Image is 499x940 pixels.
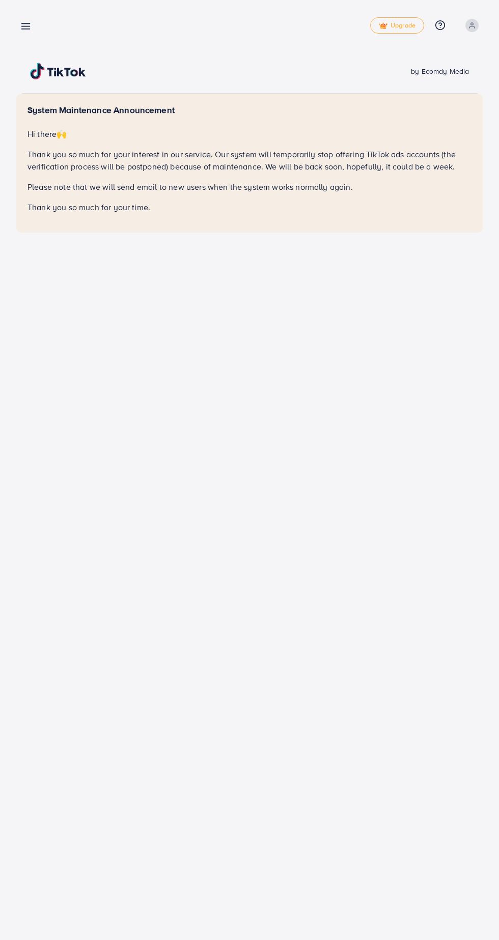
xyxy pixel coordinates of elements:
[379,22,387,30] img: tick
[27,181,472,193] p: Please note that we will send email to new users when the system works normally again.
[411,66,469,76] span: by Ecomdy Media
[57,128,67,139] span: 🙌
[27,148,472,173] p: Thank you so much for your interest in our service. Our system will temporarily stop offering Tik...
[27,128,472,140] p: Hi there
[370,17,424,34] a: tickUpgrade
[379,22,415,30] span: Upgrade
[27,105,472,116] h5: System Maintenance Announcement
[30,63,86,79] img: TikTok
[27,201,472,213] p: Thank you so much for your time.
